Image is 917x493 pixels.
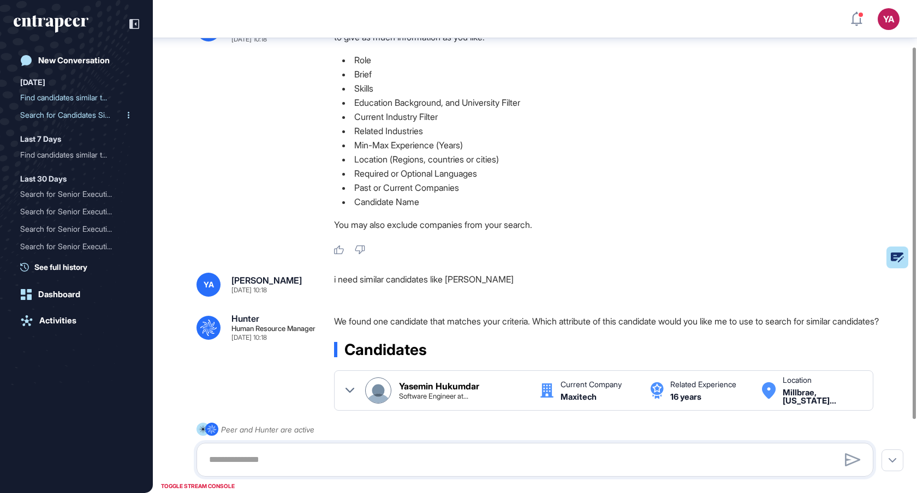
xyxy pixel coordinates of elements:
li: Past or Current Companies [334,181,882,195]
div: Hunter [231,314,259,323]
div: Find candidates similar to Sara Holyavkin [20,89,133,106]
span: YA [204,280,214,289]
div: 16 years [670,393,701,401]
a: See full history [20,261,139,273]
div: Search for Senior Executives and Directors in Europe with Expertise in Digital Banking and Paymen... [20,185,133,203]
div: Dashboard [38,290,80,299]
img: Yasemin Hukumdar [366,378,391,403]
a: New Conversation [14,50,139,71]
div: Millbrae, California, United States United States, [783,388,862,405]
div: Location [783,376,812,384]
li: Brief [334,67,882,81]
li: Role [334,53,882,67]
li: Location (Regions, countries or cities) [334,152,882,166]
div: Search for Candidates Similar to Yasemin Hukumdar [20,106,133,124]
div: [DATE] [20,76,45,89]
div: Search for Senior Executi... [20,203,124,220]
button: YA [878,8,900,30]
div: Last 7 Days [20,133,61,146]
li: Education Background, and University Filter [334,95,882,110]
div: Software Engineer at Maxitech [399,393,468,400]
div: Human Resource Manager [231,325,315,332]
div: Maxitech [561,393,597,401]
p: You may also exclude companies from your search. [334,218,882,232]
div: Peer and Hunter are active [221,423,314,436]
div: entrapeer-logo [14,15,88,33]
div: [DATE] 10:18 [231,36,267,43]
div: Yasemin Hukumdar [399,382,479,390]
li: Skills [334,81,882,95]
li: Candidate Name [334,195,882,209]
div: Search for Senior Executi... [20,238,124,255]
a: Dashboard [14,284,139,305]
li: Related Industries [334,124,882,138]
div: Find candidates similar t... [20,146,124,164]
div: [DATE] 10:18 [231,287,267,293]
div: Search for Candidates Sim... [20,106,124,124]
div: Current Company [561,381,622,388]
li: Min-Max Experience (Years) [334,138,882,152]
div: Related Experience [670,381,736,388]
div: Find candidates similar to Yasemin Hukumdar [20,146,133,164]
div: Search for Senior Executives and Managers in Digital Banking and Payments across Germany, Estonia... [20,238,133,255]
div: Search for Senior Executives, Managers, Directors, and Group Managers in Digital Banking and Paym... [20,220,133,238]
div: [DATE] 10:18 [231,334,267,341]
div: Search for Senior Executives and Directors in Digital Banking and Payment Systems in Germany, Est... [20,203,133,220]
li: Required or Optional Languages [334,166,882,181]
div: Search for Senior Executi... [20,185,124,203]
a: Activities [14,310,139,332]
div: Activities [39,316,76,326]
li: Current Industry Filter [334,110,882,124]
div: i need similar candidates like [PERSON_NAME] [334,273,882,297]
span: Candidates [344,342,427,357]
div: [PERSON_NAME] [231,276,302,285]
div: TOGGLE STREAM CONSOLE [158,479,237,493]
p: We found one candidate that matches your criteria. Which attribute of this candidate would you li... [334,314,882,328]
div: Search for Senior Executi... [20,220,124,238]
div: Find candidates similar t... [20,89,124,106]
span: See full history [34,261,87,273]
div: Last 30 Days [20,172,67,185]
div: New Conversation [38,56,110,65]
